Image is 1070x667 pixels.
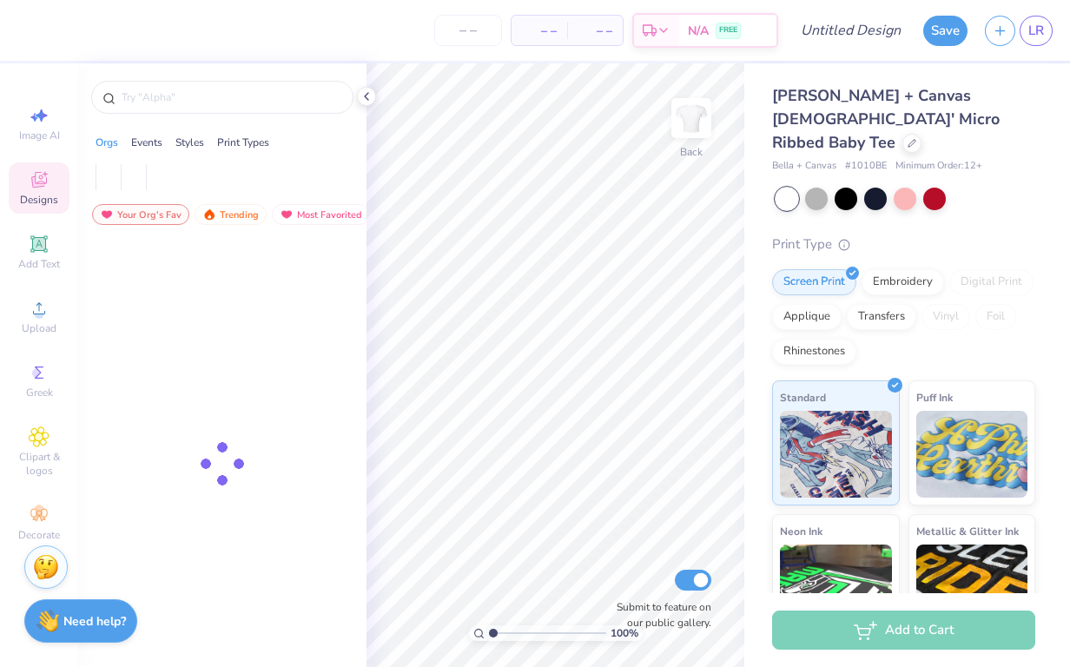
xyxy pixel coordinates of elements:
[272,204,370,225] div: Most Favorited
[20,193,58,207] span: Designs
[22,321,56,335] span: Upload
[96,135,118,150] div: Orgs
[916,522,1019,540] span: Metallic & Glitter Ink
[607,599,711,631] label: Submit to feature on our public gallery.
[680,144,703,160] div: Back
[921,304,970,330] div: Vinyl
[916,545,1028,631] img: Metallic & Glitter Ink
[18,257,60,271] span: Add Text
[434,15,502,46] input: – –
[780,388,826,406] span: Standard
[949,269,1034,295] div: Digital Print
[100,208,114,221] img: most_fav.gif
[787,13,915,48] input: Untitled Design
[975,304,1016,330] div: Foil
[611,625,638,641] span: 100 %
[780,411,892,498] img: Standard
[217,135,269,150] div: Print Types
[674,101,709,135] img: Back
[9,450,69,478] span: Clipart & logos
[772,85,1000,153] span: [PERSON_NAME] + Canvas [DEMOGRAPHIC_DATA]' Micro Ribbed Baby Tee
[578,22,612,40] span: – –
[195,204,267,225] div: Trending
[847,304,916,330] div: Transfers
[845,159,887,174] span: # 1010BE
[719,24,737,36] span: FREE
[202,208,216,221] img: trending.gif
[92,204,189,225] div: Your Org's Fav
[19,129,60,142] span: Image AI
[280,208,294,221] img: most_fav.gif
[175,135,204,150] div: Styles
[780,545,892,631] img: Neon Ink
[916,411,1028,498] img: Puff Ink
[780,522,822,540] span: Neon Ink
[1020,16,1053,46] a: LR
[1028,21,1044,41] span: LR
[772,159,836,174] span: Bella + Canvas
[923,16,968,46] button: Save
[688,22,709,40] span: N/A
[772,234,1035,254] div: Print Type
[63,613,126,630] strong: Need help?
[772,304,842,330] div: Applique
[772,339,856,365] div: Rhinestones
[772,269,856,295] div: Screen Print
[522,22,557,40] span: – –
[120,89,342,106] input: Try "Alpha"
[26,386,53,400] span: Greek
[916,388,953,406] span: Puff Ink
[131,135,162,150] div: Events
[895,159,982,174] span: Minimum Order: 12 +
[18,528,60,542] span: Decorate
[862,269,944,295] div: Embroidery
